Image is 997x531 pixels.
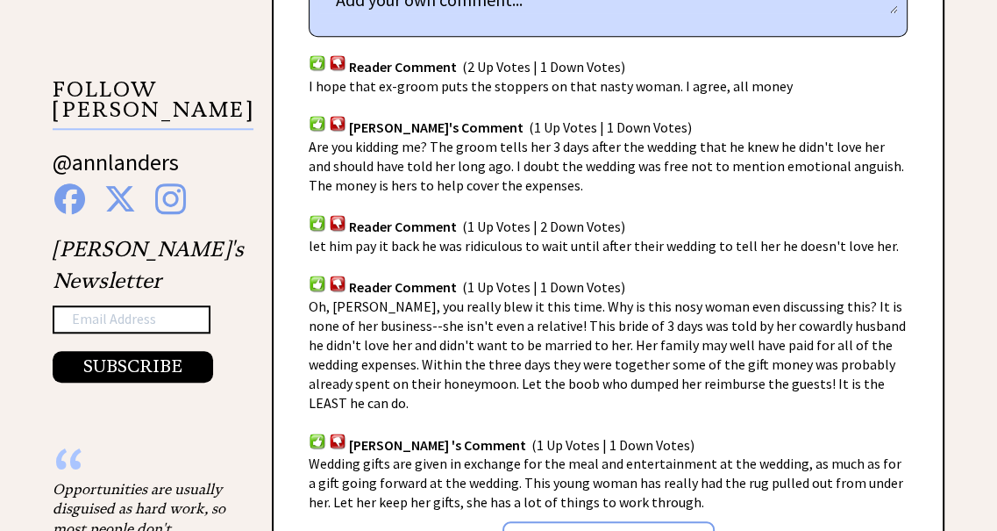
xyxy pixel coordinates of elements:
img: votup.png [309,214,326,231]
span: Oh, [PERSON_NAME], you really blew it this time. Why is this nosy woman even discussing this? It ... [309,298,906,412]
div: “ [53,462,228,479]
img: votdown.png [329,115,346,132]
span: (1 Up Votes | 1 Down Votes) [462,278,625,296]
img: votdown.png [329,214,346,231]
img: facebook%20blue.png [54,183,85,214]
img: instagram%20blue.png [155,183,186,214]
img: votup.png [309,115,326,132]
span: [PERSON_NAME] 's Comment [349,435,526,453]
span: Are you kidding me? The groom tells her 3 days after the wedding that he knew he didn't love her ... [309,138,904,194]
span: (1 Up Votes | 1 Down Votes) [531,435,694,453]
img: votdown.png [329,275,346,291]
img: x%20blue.png [104,183,136,214]
div: [PERSON_NAME]'s Newsletter [53,233,244,383]
span: Reader Comment [349,57,457,75]
input: Email Address [53,305,210,334]
span: [PERSON_NAME]'s Comment [349,118,523,135]
img: votup.png [309,433,326,449]
span: Reader Comment [349,218,457,235]
button: SUBSCRIBE [53,351,213,383]
img: votup.png [309,54,326,71]
span: Reader Comment [349,278,457,296]
img: votup.png [309,275,326,291]
p: FOLLOW [PERSON_NAME] [53,80,253,130]
span: I hope that ex-groom puts the stoppers on that nasty woman. I agree, all money [309,77,793,95]
span: (1 Up Votes | 2 Down Votes) [462,218,625,235]
span: Wedding gifts are given in exchange for the meal and entertainment at the wedding, as much as for... [309,455,903,511]
a: @annlanders [53,147,179,194]
img: votdown.png [329,54,346,71]
img: votdown.png [329,433,346,449]
span: (1 Up Votes | 1 Down Votes) [529,118,692,135]
span: (2 Up Votes | 1 Down Votes) [462,57,625,75]
span: let him pay it back he was ridiculous to wait until after their wedding to tell her he doesn't lo... [309,237,899,255]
